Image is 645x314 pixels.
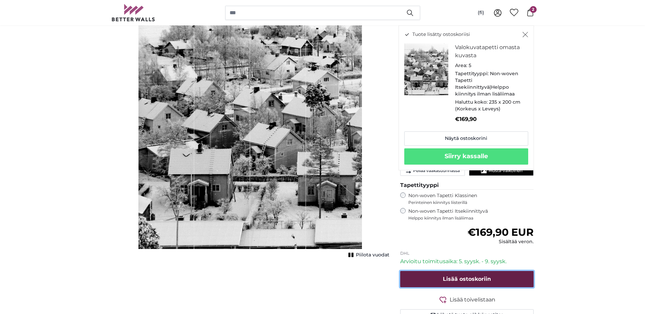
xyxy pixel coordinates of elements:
[455,62,467,68] span: Area:
[468,226,534,238] span: €169,90 EUR
[404,43,448,95] img: personalised-photo
[400,166,465,176] button: Peilaa vaakasuunnassa
[404,148,528,165] button: Siirry kassalle
[468,238,534,245] div: Sisältää veron.
[408,208,534,221] label: Non-woven Tapetti Itsekiinnittyvä
[489,168,522,173] span: Musta-valkoinen
[111,4,155,21] img: Betterwalls
[469,166,534,176] button: Musta-valkoinen
[399,25,534,170] div: Tuote lisätty ostoskoriisi
[530,6,537,13] span: 2
[408,192,534,205] label: Non-woven Tapetti Klassinen
[404,131,528,146] a: Näytä ostoskorini
[413,168,460,173] span: Peilaa vaakasuunnassa
[455,70,489,77] span: Tapettityyppi:
[443,276,491,282] span: Lisää ostoskoriin
[346,250,389,260] button: Piilota vuodat
[412,31,470,38] span: Tuote lisätty ostoskoriisi
[408,200,534,205] span: Perinteinen kiinnitys liisterillä
[400,271,534,287] button: Lisää ostoskoriin
[356,252,389,258] span: Piilota vuodat
[450,296,495,304] span: Lisää toivelistaan
[455,70,518,97] span: Non-woven Tapetti Itsekiinnittyvä|Helppo kiinnitys ilman lisäliimaa
[472,7,490,19] button: (fi)
[455,115,523,123] p: €169,90
[469,62,471,68] span: 5
[400,257,534,266] p: Arvioitu toimitusaika: 5. syysk. - 9. syysk.
[455,43,523,60] h3: Valokuvatapetti omasta kuvasta
[455,99,520,112] span: 235 x 200 cm (Korkeus x Leveys)
[408,215,534,221] span: Helppo kiinnitys ilman lisäliimaa
[400,251,534,256] p: DHL
[400,181,534,190] legend: Tapettityyppi
[455,99,488,105] span: Haluttu koko:
[522,31,528,38] button: Sulje
[400,295,534,304] button: Lisää toivelistaan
